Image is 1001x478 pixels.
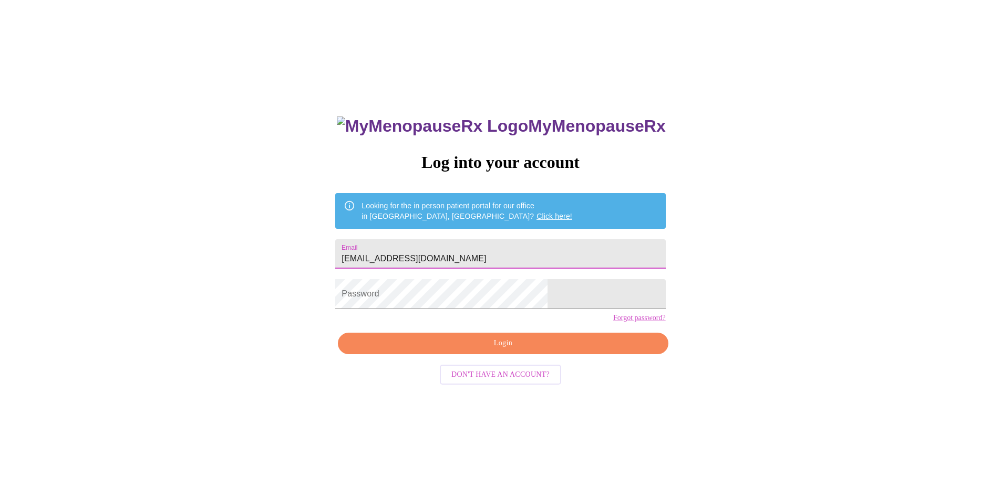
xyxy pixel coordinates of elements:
[437,369,564,378] a: Don't have an account?
[613,314,666,322] a: Forgot password?
[337,116,666,136] h3: MyMenopauseRx
[451,368,550,381] span: Don't have an account?
[337,116,528,136] img: MyMenopauseRx Logo
[350,337,656,350] span: Login
[440,365,561,385] button: Don't have an account?
[335,153,665,172] h3: Log into your account
[362,196,572,226] div: Looking for the in person patient portal for our office in [GEOGRAPHIC_DATA], [GEOGRAPHIC_DATA]?
[338,333,668,354] button: Login
[536,212,572,220] a: Click here!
